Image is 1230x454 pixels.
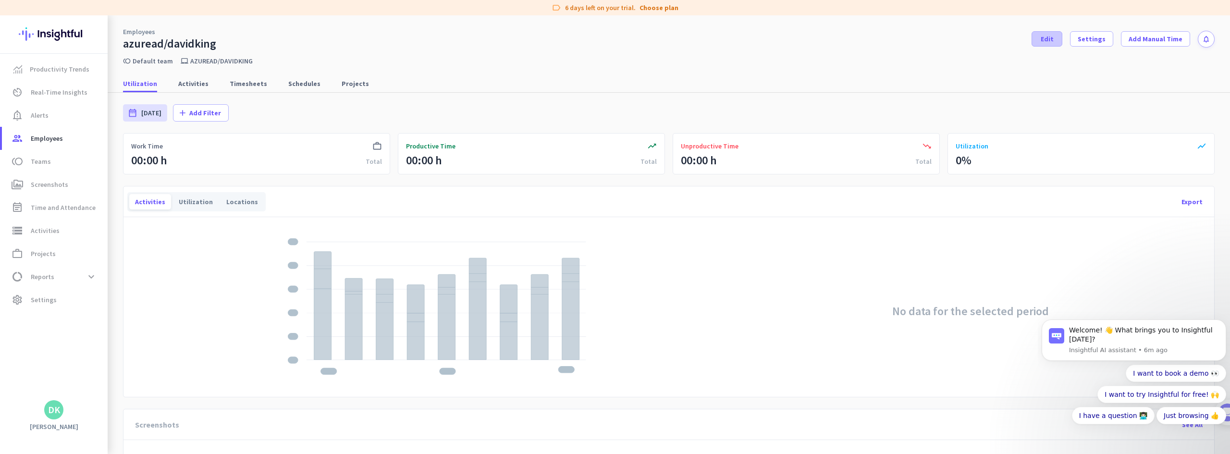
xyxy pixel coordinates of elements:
[406,141,455,151] span: Productive Time
[1038,245,1230,449] iframe: Intercom notifications message
[12,202,23,213] i: event_note
[123,79,157,88] span: Utilization
[1070,31,1113,47] button: Settings
[181,57,188,65] i: laptop_mac
[1129,34,1182,44] span: Add Manual Time
[31,156,51,167] span: Teams
[173,104,229,122] button: addAdd Filter
[1202,35,1210,43] i: notifications
[12,179,23,190] i: perm_media
[31,86,87,98] span: Real-Time Insights
[31,110,49,121] span: Alerts
[372,141,382,151] i: work_outline
[30,63,89,75] span: Productivity Trends
[2,242,108,265] a: work_outlineProjects
[2,104,108,127] a: notification_importantAlerts
[2,219,108,242] a: storageActivities
[1198,31,1215,48] button: notifications
[129,194,171,209] div: Activities
[2,196,108,219] a: event_noteTime and Attendance
[366,157,382,166] div: Total
[19,15,89,53] img: Insightful logo
[956,141,988,151] span: Utilization
[31,202,96,213] span: Time and Attendance
[123,57,131,65] i: toll
[31,294,57,306] span: Settings
[221,194,264,209] div: Locations
[1078,34,1106,44] span: Settings
[12,248,23,259] i: work_outline
[12,294,23,306] i: settings
[1121,31,1190,47] button: Add Manual Time
[131,141,163,151] span: Work Time
[406,153,442,168] div: 00:00 h
[640,3,678,12] a: Choose plan
[12,86,23,98] i: av_timer
[31,179,68,190] span: Screenshots
[2,81,108,104] a: av_timerReal-Time Insights
[647,141,657,151] i: trending_up
[178,79,209,88] span: Activities
[12,110,23,121] i: notification_important
[1174,190,1210,213] div: Export
[288,79,320,88] span: Schedules
[129,417,185,432] div: Screenshots
[13,65,22,74] img: menu-item
[12,133,23,144] i: group
[31,133,63,144] span: Employees
[640,157,657,166] div: Total
[173,194,219,209] div: Utilization
[2,288,108,311] a: settingsSettings
[892,306,1049,317] h2: No data for the selected period
[123,37,216,51] div: azuread/davidking
[141,108,161,118] span: [DATE]
[31,248,56,259] span: Projects
[2,150,108,173] a: tollTeams
[133,57,173,65] a: Default team
[31,225,60,236] span: Activities
[342,79,369,88] span: Projects
[681,141,738,151] span: Unproductive Time
[12,225,23,236] i: storage
[1197,141,1206,151] i: show_chart
[1041,34,1054,44] span: Edit
[681,153,717,168] div: 00:00 h
[288,238,586,375] img: placeholder-stacked-chart.svg
[1032,31,1062,47] button: Edit
[552,3,561,12] i: label
[2,265,108,288] a: data_usageReportsexpand_more
[2,58,108,81] a: menu-itemProductivity Trends
[128,108,137,118] i: date_range
[12,156,23,167] i: toll
[189,108,221,118] span: Add Filter
[956,153,972,168] div: 0%
[190,57,253,65] p: azuread/davidking
[178,108,187,118] i: add
[2,173,108,196] a: perm_mediaScreenshots
[915,157,932,166] div: Total
[12,271,23,282] i: data_usage
[83,268,100,285] button: expand_more
[123,27,155,37] a: Employees
[230,79,267,88] span: Timesheets
[922,141,932,151] i: trending_down
[31,271,54,282] span: Reports
[48,405,60,415] div: DK
[2,127,108,150] a: groupEmployees
[131,153,167,168] div: 00:00 h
